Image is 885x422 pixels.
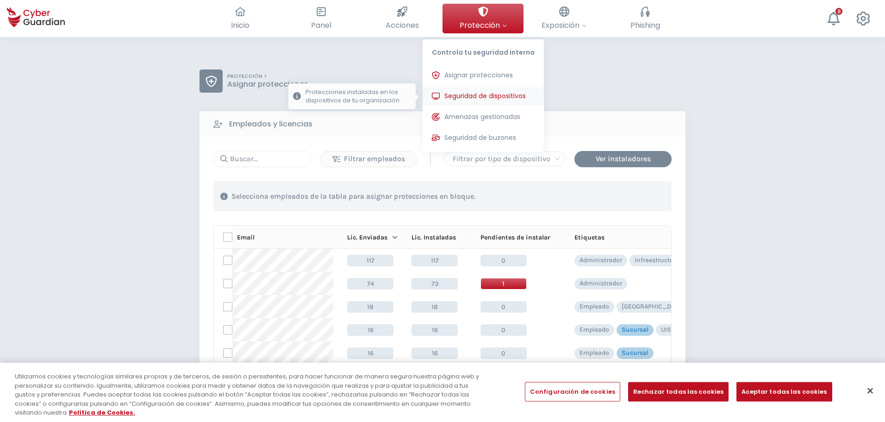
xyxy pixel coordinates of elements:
[580,326,609,334] p: Empleado
[580,256,622,265] p: Administrador
[581,153,665,164] div: Ver instaladores
[429,152,432,166] span: |
[661,326,671,334] p: UIS
[227,80,308,89] p: Asignar protecciones
[628,382,729,402] button: Rechazar todas las cookies
[347,233,398,242] div: Lic. Enviadas
[480,301,527,313] span: 0
[213,151,311,167] input: Buscar...
[423,108,544,126] button: Amenazas gestionadas
[411,255,458,266] span: 117
[347,255,393,266] span: 117
[423,39,544,62] p: Controla tu seguridad interna
[480,255,527,266] span: 0
[635,256,680,265] p: Infraestructura
[580,279,622,288] p: Administrador
[574,233,778,242] div: Etiquetas
[305,88,411,105] p: Protecciones instaladas en los dispositivos de tu organización.
[480,278,527,290] span: 1
[280,4,361,33] button: Panel
[231,192,475,201] p: Selecciona empleados de la tabla para asignar protecciones en bloque.
[525,382,620,402] button: Configuración de cookies, Abre el cuadro de diálogo del centro de preferencias.
[15,372,487,417] div: Utilizamos cookies y tecnologías similares propias y de terceros, de sesión o persistentes, para ...
[411,278,458,290] span: 73
[860,381,880,401] button: Cerrar
[542,19,586,31] span: Exposición
[524,4,605,33] button: Exposición
[386,19,419,31] span: Acciones
[327,153,410,164] div: Filtrar empleados
[347,324,393,336] span: 16
[411,324,458,336] span: 16
[444,112,520,122] span: Amenazas gestionadas
[630,19,660,31] span: Phishing
[460,19,507,31] span: Protección
[361,4,442,33] button: Acciones
[227,73,308,80] p: PROTECCIÓN >
[444,70,513,80] span: Asignar protecciones
[574,151,672,167] button: Ver instaladores
[411,233,466,242] div: Lic. Instaladas
[622,302,734,311] p: [GEOGRAPHIC_DATA][PERSON_NAME]
[622,326,648,334] p: Sucursal
[622,349,648,357] p: Sucursal
[736,382,832,402] button: Aceptar todas las cookies
[423,66,544,85] button: Asignar protecciones
[347,347,393,359] span: 16
[444,133,516,143] span: Seguridad de buzones
[320,151,417,167] button: Filtrar empleados
[69,408,135,417] a: Más información sobre su privacidad, se abre en una nueva pestaña
[347,301,393,313] span: 18
[480,324,527,336] span: 0
[835,8,842,15] div: 8
[411,301,458,313] span: 18
[423,129,544,147] button: Seguridad de buzones
[347,278,393,290] span: 74
[229,119,312,130] b: Empleados y licencias
[480,233,561,242] div: Pendientes de instalar
[605,4,686,33] button: Phishing
[423,87,544,106] button: Seguridad de dispositivosProtecciones instaladas en los dispositivos de tu organización.
[480,347,527,359] span: 0
[237,233,333,242] div: Email
[580,302,609,311] p: Empleado
[444,91,526,101] span: Seguridad de dispositivos
[411,347,458,359] span: 16
[311,19,331,31] span: Panel
[231,19,249,31] span: Inicio
[442,4,524,33] button: ProtecciónControla tu seguridad internaAsignar proteccionesSeguridad de dispositivosProtecciones ...
[580,349,609,357] p: Empleado
[199,4,280,33] button: Inicio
